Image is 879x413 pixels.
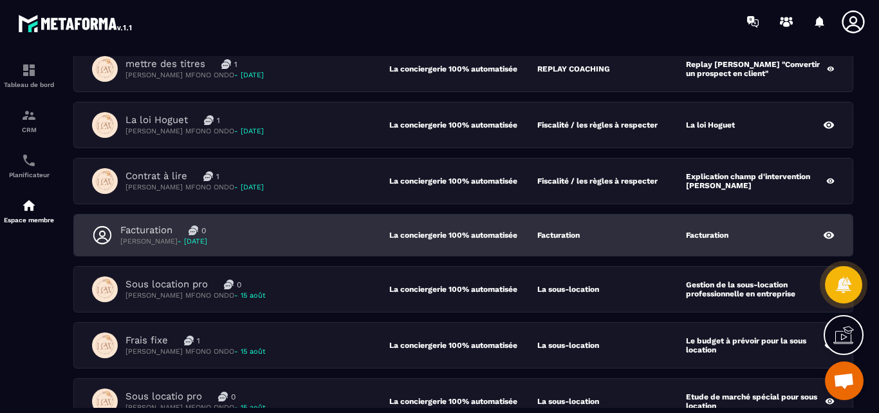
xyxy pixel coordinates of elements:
[686,120,735,130] p: La loi Hoguet
[221,59,231,69] img: messages
[125,126,264,136] p: [PERSON_NAME] MFONO ONDO
[184,336,194,345] img: messages
[389,120,538,130] p: La conciergerie 100% automatisée
[125,170,187,182] p: Contrat à lire
[217,115,220,126] p: 1
[234,127,264,135] span: - [DATE]
[189,226,198,235] img: messages
[537,397,599,406] p: La sous-location
[537,341,599,350] p: La sous-location
[234,291,266,300] span: - 15 août
[389,397,538,406] p: La conciergerie 100% automatisée
[125,334,168,347] p: Frais fixe
[3,98,55,143] a: formationformationCRM
[216,171,219,182] p: 1
[3,216,55,224] p: Espace membre
[3,171,55,178] p: Planificateur
[234,71,264,79] span: - [DATE]
[686,280,827,298] p: Gestion de la sous-location professionnelle en entreprise
[537,177,658,186] p: Fiscalité / les règles à respecter
[125,390,202,403] p: Sous locatio pro
[120,224,172,236] p: Facturation
[234,59,237,70] p: 1
[125,347,266,356] p: [PERSON_NAME] MFONO ONDO
[389,231,538,240] p: La conciergerie 100% automatisée
[537,64,610,73] p: REPLAY COACHING
[18,12,134,35] img: logo
[686,336,824,354] p: Le budget à prévoir pour la sous location
[686,172,826,190] p: Explication champ d'intervention [PERSON_NAME]
[231,392,236,402] p: 0
[686,392,825,410] p: Etude de marché spécial pour sous location
[234,183,264,191] span: - [DATE]
[389,285,538,294] p: La conciergerie 100% automatisée
[537,120,658,130] p: Fiscalité / les règles à respecter
[125,278,208,291] p: Sous location pro
[537,285,599,294] p: La sous-location
[21,108,37,123] img: formation
[203,171,213,181] img: messages
[125,291,266,300] p: [PERSON_NAME] MFONO ONDO
[3,81,55,88] p: Tableau de bord
[125,182,264,192] p: [PERSON_NAME] MFONO ONDO
[234,403,266,412] span: - 15 août
[3,53,55,98] a: formationformationTableau de bord
[204,115,214,125] img: messages
[197,336,200,346] p: 1
[3,188,55,233] a: automationsautomationsEspace membre
[825,361,864,400] a: Ouvrir le chat
[21,198,37,213] img: automations
[537,231,580,240] p: Facturation
[237,280,241,290] p: 0
[3,126,55,133] p: CRM
[224,280,234,289] img: messages
[178,237,207,245] span: - [DATE]
[218,392,228,401] img: messages
[125,70,264,80] p: [PERSON_NAME] MFONO ONDO
[125,58,205,70] p: mettre des titres
[21,62,37,78] img: formation
[125,114,188,126] p: La loi Hoguet
[389,177,538,186] p: La conciergerie 100% automatisée
[120,236,207,246] p: [PERSON_NAME]
[21,153,37,168] img: scheduler
[389,341,538,350] p: La conciergerie 100% automatisée
[686,60,827,78] p: Replay [PERSON_NAME] "Convertir un prospect en client"
[686,231,728,240] p: Facturation
[234,347,266,356] span: - 15 août
[125,403,266,412] p: [PERSON_NAME] MFONO ONDO
[201,226,206,236] p: 0
[389,64,538,73] p: La conciergerie 100% automatisée
[3,143,55,188] a: schedulerschedulerPlanificateur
